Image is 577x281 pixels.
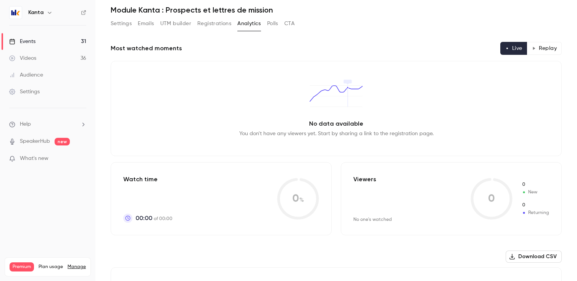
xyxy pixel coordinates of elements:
[284,18,295,30] button: CTA
[522,202,549,209] span: Returning
[9,120,86,128] li: help-dropdown-opener
[267,18,278,30] button: Polls
[9,88,40,96] div: Settings
[10,262,34,271] span: Premium
[135,214,152,223] span: 00:00
[123,175,172,184] p: Watch time
[239,130,434,137] p: You don't have any viewers yet. Start by sharing a link to the registration page.
[522,181,549,188] span: New
[138,18,154,30] button: Emails
[197,18,231,30] button: Registrations
[10,6,22,19] img: Kanta
[9,71,43,79] div: Audience
[506,251,562,263] button: Download CSV
[9,54,36,62] div: Videos
[237,18,261,30] button: Analytics
[20,120,31,128] span: Help
[9,38,35,45] div: Events
[353,217,392,223] div: No one's watched
[111,5,562,14] h1: Module Kanta : Prospects et lettres de mission
[111,44,182,53] h2: Most watched moments
[20,155,48,163] span: What's new
[28,9,44,16] h6: Kanta
[111,18,132,30] button: Settings
[500,42,527,55] button: Live
[160,18,191,30] button: UTM builder
[55,138,70,145] span: new
[309,119,363,128] p: No data available
[135,214,172,223] p: of 00:00
[68,264,86,270] a: Manage
[522,209,549,216] span: Returning
[20,137,50,145] a: SpeakerHub
[527,42,562,55] button: Replay
[353,175,376,184] p: Viewers
[39,264,63,270] span: Plan usage
[522,189,549,196] span: New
